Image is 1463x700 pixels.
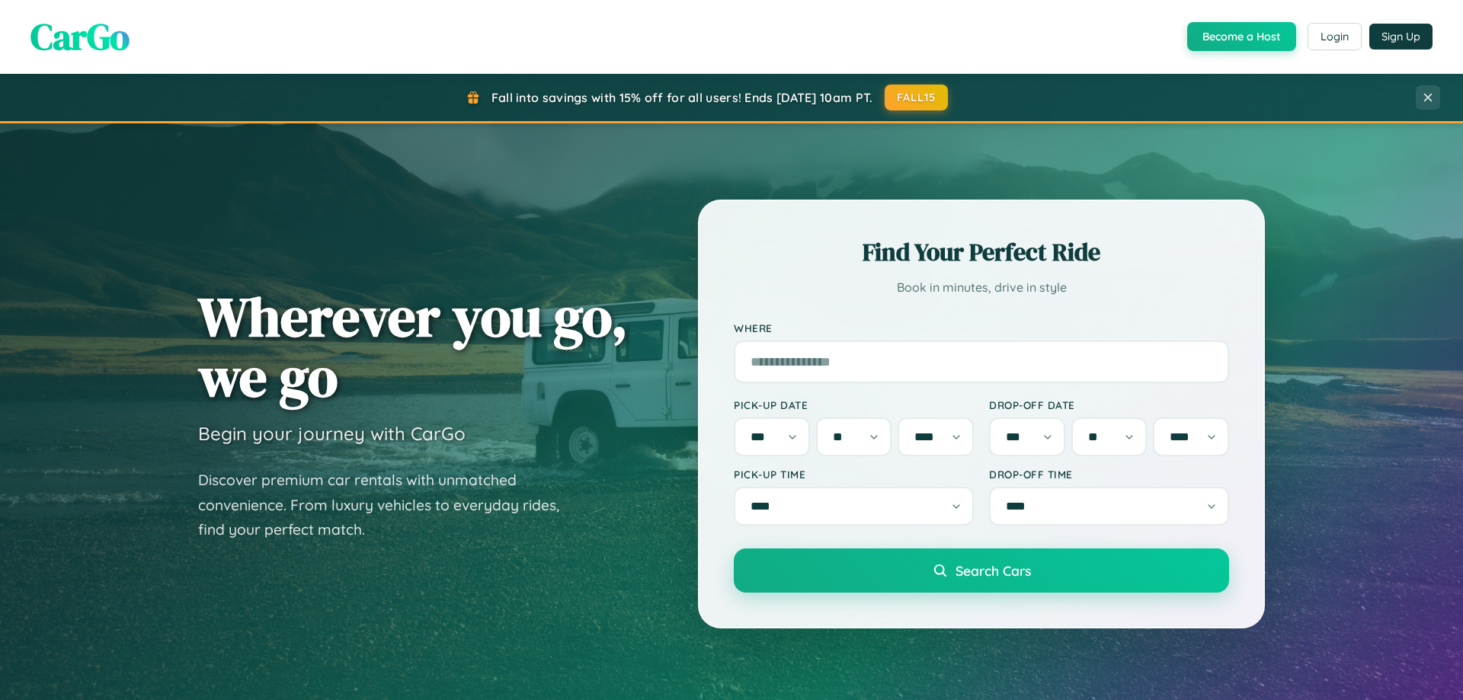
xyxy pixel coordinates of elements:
p: Book in minutes, drive in style [734,276,1229,299]
span: Search Cars [956,562,1031,579]
span: Fall into savings with 15% off for all users! Ends [DATE] 10am PT. [491,90,873,105]
label: Pick-up Time [734,468,974,481]
label: Drop-off Date [989,398,1229,411]
button: Login [1308,23,1362,50]
h3: Begin your journey with CarGo [198,422,466,445]
h2: Find Your Perfect Ride [734,235,1229,269]
h1: Wherever you go, we go [198,286,628,407]
p: Discover premium car rentals with unmatched convenience. From luxury vehicles to everyday rides, ... [198,468,579,542]
button: Become a Host [1187,22,1296,51]
label: Drop-off Time [989,468,1229,481]
button: FALL15 [885,85,949,110]
button: Sign Up [1369,24,1433,50]
label: Where [734,321,1229,334]
span: CarGo [30,11,130,62]
label: Pick-up Date [734,398,974,411]
button: Search Cars [734,548,1229,593]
